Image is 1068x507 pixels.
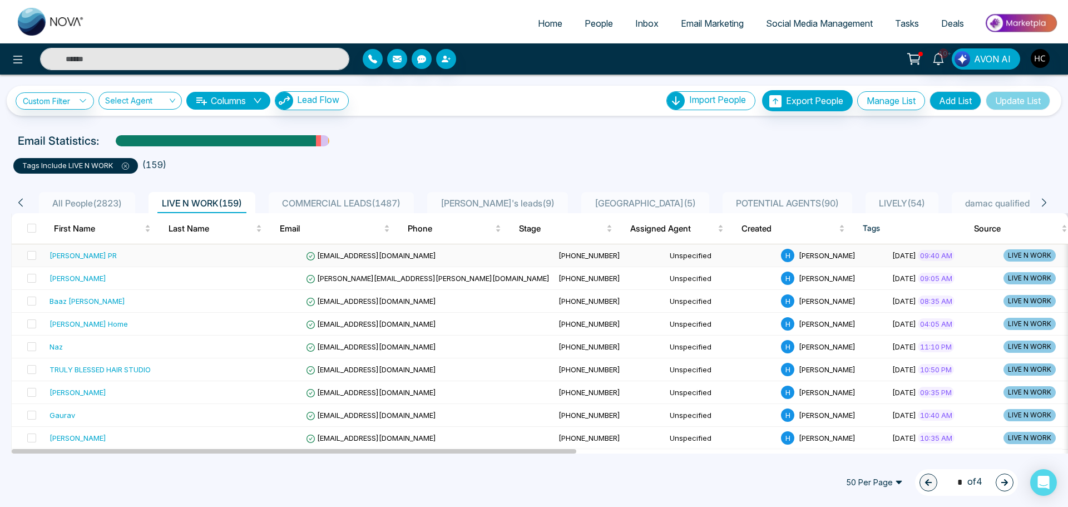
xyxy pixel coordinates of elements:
th: Assigned Agent [621,213,733,244]
a: 10+ [925,48,952,68]
span: [EMAIL_ADDRESS][DOMAIN_NAME] [306,251,436,260]
span: [PHONE_NUMBER] [558,365,620,374]
span: [PHONE_NUMBER] [558,251,620,260]
span: [PERSON_NAME] [799,434,856,442]
span: H [781,249,794,262]
span: [EMAIL_ADDRESS][DOMAIN_NAME] [306,388,436,397]
span: H [781,431,794,445]
span: H [781,408,794,422]
span: 10:40 AM [918,410,955,421]
button: Export People [762,90,853,111]
span: LIVE N WORK [1003,341,1056,353]
span: down [253,96,262,105]
span: AVON AI [974,52,1011,66]
button: Update List [986,91,1050,110]
span: damac qualified ( 103 ) [961,198,1057,209]
p: tags include LIVE N WORK [22,160,129,171]
span: LIVE N WORK ( 159 ) [157,198,246,209]
span: [PHONE_NUMBER] [558,297,620,306]
span: Social Media Management [766,18,873,29]
span: [PHONE_NUMBER] [558,411,620,420]
span: LIVE N WORK [1003,295,1056,307]
a: Lead FlowLead Flow [270,91,349,110]
td: Unspecified [665,336,777,358]
span: LIVE N WORK [1003,386,1056,398]
span: Inbox [635,18,659,29]
span: LIVE N WORK [1003,318,1056,330]
span: Assigned Agent [630,222,715,235]
span: 10:50 PM [918,364,954,375]
span: 09:05 AM [918,273,955,284]
p: Email Statistics: [18,132,99,149]
span: LIVE N WORK [1003,249,1056,262]
span: [EMAIL_ADDRESS][DOMAIN_NAME] [306,434,436,442]
td: Unspecified [665,381,777,404]
span: LIVE N WORK [1003,432,1056,444]
span: [DATE] [892,434,916,442]
span: H [781,317,794,331]
div: [PERSON_NAME] Home [50,318,128,329]
a: Inbox [624,13,670,34]
span: Stage [519,222,604,235]
a: Tasks [884,13,930,34]
td: Unspecified [665,404,777,427]
div: Naz [50,341,63,352]
button: Add List [929,91,981,110]
button: Manage List [857,91,925,110]
span: Lead Flow [297,94,339,105]
span: 08:35 AM [918,296,955,307]
span: [EMAIL_ADDRESS][DOMAIN_NAME] [306,297,436,306]
span: H [781,386,794,399]
span: 04:05 AM [918,318,955,329]
img: Market-place.gif [981,11,1061,36]
span: [PHONE_NUMBER] [558,319,620,328]
span: [DATE] [892,388,916,397]
span: First Name [54,222,142,235]
span: Email Marketing [681,18,744,29]
span: [DATE] [892,274,916,283]
td: Unspecified [665,358,777,381]
span: [PERSON_NAME] [799,319,856,328]
span: [DATE] [892,411,916,420]
span: Last Name [169,222,254,235]
div: Gaurav [50,410,75,421]
span: [PERSON_NAME] [799,274,856,283]
span: [EMAIL_ADDRESS][DOMAIN_NAME] [306,342,436,351]
div: Baaz [PERSON_NAME] [50,296,125,307]
td: Unspecified [665,427,777,450]
div: TRULY BLESSED HAIR STUDIO [50,364,151,375]
span: H [781,272,794,285]
td: Unspecified [665,244,777,267]
span: LIVELY ( 54 ) [874,198,929,209]
span: Tasks [895,18,919,29]
span: [PERSON_NAME] [799,251,856,260]
button: Lead Flow [275,91,349,110]
th: First Name [45,213,160,244]
span: Created [741,222,836,235]
span: 10+ [938,48,948,58]
span: 50 Per Page [838,474,911,491]
div: [PERSON_NAME] [50,273,106,284]
span: [DATE] [892,251,916,260]
th: Created [733,213,853,244]
button: AVON AI [952,48,1020,70]
span: H [781,294,794,308]
td: Unspecified [665,290,777,313]
img: User Avatar [1031,49,1050,68]
span: [PHONE_NUMBER] [558,434,620,442]
th: Email [271,213,399,244]
span: LIVE N WORK [1003,409,1056,421]
td: Unspecified [665,267,777,290]
span: [PERSON_NAME][EMAIL_ADDRESS][PERSON_NAME][DOMAIN_NAME] [306,274,550,283]
span: [PHONE_NUMBER] [558,342,620,351]
img: Nova CRM Logo [18,8,85,36]
span: Import People [689,94,746,105]
span: 10:35 AM [918,432,955,444]
span: [EMAIL_ADDRESS][DOMAIN_NAME] [306,365,436,374]
th: Last Name [160,213,271,244]
span: Phone [408,222,493,235]
span: COMMERCIAL LEADS ( 1487 ) [278,198,405,209]
li: ( 159 ) [142,158,166,171]
span: [PERSON_NAME] [799,342,856,351]
span: POTENTIAL AGENTS ( 90 ) [731,198,843,209]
